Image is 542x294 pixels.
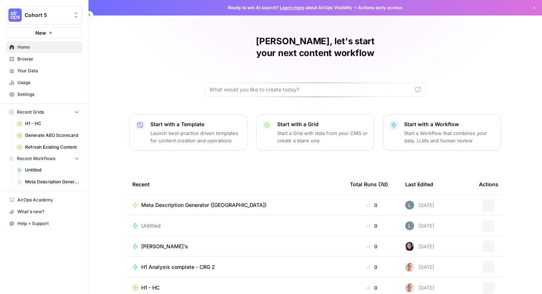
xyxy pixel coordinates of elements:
p: Start a Grid with data from your CMS or create a blank one [277,129,368,144]
span: H1 Analysis complete - CRG 2 [141,263,215,271]
span: Browse [17,56,79,62]
a: AirOps Academy [6,194,82,206]
a: [PERSON_NAME]'s [132,243,338,250]
img: tzy1lhuh9vjkl60ica9oz7c44fpn [405,263,414,271]
span: H1 - HC [25,120,79,127]
img: Cohort 5 Logo [8,8,22,22]
span: Meta Description Generator ([GEOGRAPHIC_DATA]) [25,179,79,185]
button: Start with a GridStart a Grid with data from your CMS or create a blank one [256,114,374,151]
a: H1 - HC [132,284,338,291]
img: tzy1lhuh9vjkl60ica9oz7c44fpn [405,283,414,292]
button: What's new? [6,206,82,218]
span: [PERSON_NAME]'s [141,243,188,250]
button: Recent Grids [6,107,82,118]
span: H1 - HC [141,284,160,291]
div: [DATE] [405,242,434,251]
div: 0 [350,263,393,271]
div: Last Edited [405,174,433,194]
span: Usage [17,79,79,86]
button: Start with a TemplateLaunch best-practice driven templates for content creation and operations [129,114,247,151]
a: Generate AEO Scorecard [14,129,82,141]
span: Home [17,44,79,51]
button: Workspace: Cohort 5 [6,6,82,24]
span: Untitled [25,167,79,173]
span: Settings [17,91,79,98]
p: Start with a Workflow [404,121,495,128]
div: [DATE] [405,221,434,230]
div: [DATE] [405,263,434,271]
span: Cohort 5 [25,11,69,19]
button: New [6,27,82,38]
p: Start with a Grid [277,121,368,128]
span: Meta Description Generator ([GEOGRAPHIC_DATA]) [141,201,267,209]
p: Start a Workflow that combines your data, LLMs and human review [404,129,495,144]
button: Help + Support [6,218,82,229]
span: Generate AEO Scorecard [25,132,79,139]
span: New [35,29,46,37]
div: Actions [479,174,498,194]
a: Home [6,41,82,53]
span: Your Data [17,68,79,74]
span: Actions early access [358,4,403,11]
span: Help + Support [17,220,79,227]
span: AirOps Academy [17,197,79,203]
p: Start with a Template [150,121,241,128]
p: Launch best-practice driven templates for content creation and operations [150,129,241,144]
img: lv9aeu8m5xbjlu53qhb6bdsmtbjy [405,221,414,230]
div: 0 [350,222,393,229]
div: 0 [350,284,393,291]
a: Meta Description Generator ([GEOGRAPHIC_DATA]) [132,201,338,209]
span: Recent Grids [17,109,44,115]
a: Meta Description Generator ([GEOGRAPHIC_DATA]) [14,176,82,188]
h1: [PERSON_NAME], let's start your next content workflow [205,35,426,59]
button: Recent Workflows [6,153,82,164]
a: H1 - HC [14,118,82,129]
a: Browse [6,53,82,65]
span: Recent Workflows [17,155,55,162]
div: [DATE] [405,283,434,292]
div: Total Runs (7d) [350,174,388,194]
span: Untitled [141,222,161,229]
img: 0od0somutai3rosqwdkhgswflu93 [405,242,414,251]
a: Settings [6,89,82,100]
a: Usage [6,77,82,89]
div: 0 [350,243,393,250]
a: Learn more [280,5,304,10]
a: H1 Analysis complete - CRG 2 [132,263,338,271]
a: Untitled [14,164,82,176]
span: Ready to win AI search? about AirOps Visibility [228,4,352,11]
a: Untitled [132,222,338,229]
img: lv9aeu8m5xbjlu53qhb6bdsmtbjy [405,201,414,210]
a: Refresh Existing Content [14,141,82,153]
button: Start with a WorkflowStart a Workflow that combines your data, LLMs and human review [383,114,501,151]
input: What would you like to create today? [209,86,412,93]
div: 0 [350,201,393,209]
a: Your Data [6,65,82,77]
span: Refresh Existing Content [25,144,79,151]
div: [DATE] [405,201,434,210]
div: Recent [132,174,338,194]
